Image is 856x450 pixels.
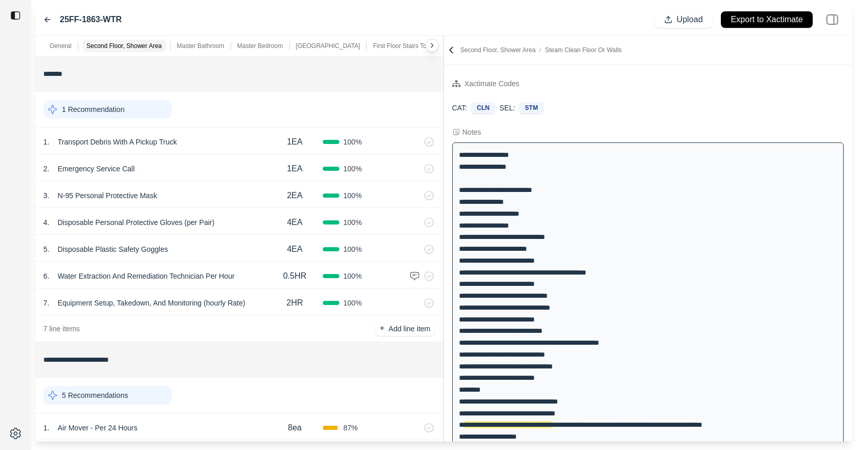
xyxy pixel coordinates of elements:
button: Upload [654,11,713,28]
p: 0.5HR [283,270,306,282]
p: + [380,323,384,334]
p: 8ea [288,422,302,434]
p: [GEOGRAPHIC_DATA] [296,42,360,50]
span: 100 % [343,164,362,174]
p: Second Floor, Shower Area [460,46,622,54]
div: Xactimate Codes [465,77,520,90]
p: Upload [677,14,703,26]
span: 100 % [343,137,362,147]
p: 6 . [43,271,50,281]
p: Disposable Plastic Safety Goggles [54,242,172,256]
p: Export to Xactimate [731,14,803,26]
img: comment [409,271,420,281]
p: 1EA [287,136,302,148]
span: 100 % [343,190,362,201]
p: Water Extraction And Remediation Technician Per Hour [54,269,239,283]
p: 1 Recommendation [62,104,124,115]
p: 2HR [287,297,303,309]
p: First Floor Stairs To Second Floor [373,42,465,50]
p: Transport Debris With A Pickup Truck [54,135,181,149]
p: 4EA [287,243,302,255]
p: 1 . [43,137,50,147]
p: 4EA [287,216,302,229]
p: CAT: [452,103,467,113]
span: 100 % [343,244,362,254]
span: 100 % [343,298,362,308]
p: 1EA [287,163,302,175]
img: toggle sidebar [10,10,21,21]
p: 2EA [287,189,302,202]
button: Export to Xactimate [721,11,813,28]
span: 100 % [343,217,362,228]
p: 3 . [43,190,50,201]
p: 7 line items [43,324,80,334]
p: 7 . [43,298,50,308]
p: N-95 Personal Protective Mask [54,188,161,203]
img: right-panel.svg [821,8,844,31]
p: 4 . [43,217,50,228]
label: 25FF-1863-WTR [60,13,122,26]
p: 2 . [43,164,50,174]
p: Second Floor, Shower Area [87,42,162,50]
p: SEL: [499,103,515,113]
p: General [50,42,72,50]
p: 5 . [43,244,50,254]
span: / [536,46,545,54]
p: Disposable Personal Protective Gloves (per Pair) [54,215,219,230]
span: Steam Clean Floor Or Walls [545,46,622,54]
p: 5 Recommendations [62,390,128,400]
p: Equipment Setup, Takedown, And Monitoring (hourly Rate) [54,296,250,310]
div: CLN [471,102,496,114]
p: 1 . [43,423,50,433]
p: Air Mover - Per 24 Hours [54,421,142,435]
p: Master Bedroom [237,42,283,50]
p: Add line item [389,324,431,334]
p: Emergency Service Call [54,162,139,176]
p: Master Bathroom [177,42,224,50]
div: Notes [463,127,482,137]
span: 87 % [343,423,358,433]
span: 100 % [343,271,362,281]
div: STM [519,102,544,114]
button: +Add line item [375,322,434,336]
